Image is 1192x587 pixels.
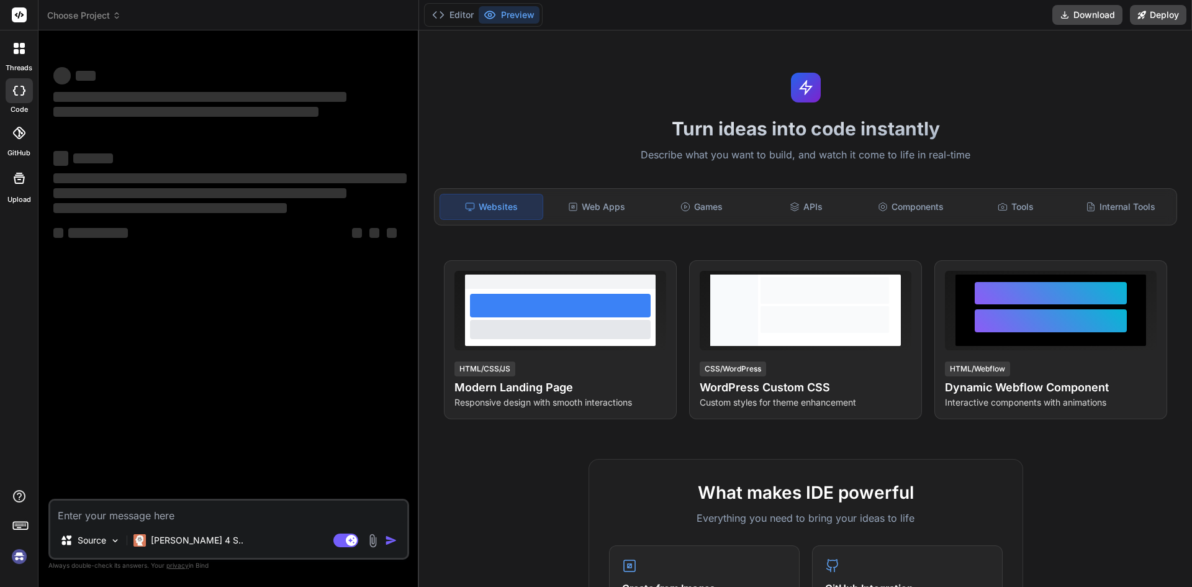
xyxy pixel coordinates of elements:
span: ‌ [53,173,407,183]
img: signin [9,546,30,567]
label: code [11,104,28,115]
label: Upload [7,194,31,205]
img: Claude 4 Sonnet [133,534,146,547]
div: Games [651,194,753,220]
p: Source [78,534,106,547]
div: Websites [440,194,543,220]
div: Internal Tools [1069,194,1172,220]
span: ‌ [369,228,379,238]
span: ‌ [53,92,346,102]
p: Always double-check its answers. Your in Bind [48,560,409,571]
p: Custom styles for theme enhancement [700,396,911,409]
span: ‌ [68,228,128,238]
div: HTML/CSS/JS [454,362,515,376]
div: Web Apps [546,194,648,220]
span: ‌ [387,228,397,238]
div: APIs [755,194,857,220]
p: Everything you need to bring your ideas to life [609,511,1003,526]
h4: WordPress Custom CSS [700,379,911,396]
button: Deploy [1130,5,1186,25]
img: icon [385,534,397,547]
button: Preview [479,6,540,24]
span: ‌ [76,71,96,81]
p: [PERSON_NAME] 4 S.. [151,534,243,547]
p: Responsive design with smooth interactions [454,396,666,409]
label: threads [6,63,32,73]
h4: Dynamic Webflow Component [945,379,1157,396]
button: Editor [427,6,479,24]
div: Tools [965,194,1067,220]
span: ‌ [53,228,63,238]
span: ‌ [53,151,68,166]
span: ‌ [53,107,318,117]
h2: What makes IDE powerful [609,480,1003,506]
span: privacy [166,562,189,569]
img: Pick Models [110,535,120,546]
span: ‌ [53,203,287,213]
h1: Turn ideas into code instantly [427,117,1185,140]
p: Describe what you want to build, and watch it come to life in real-time [427,147,1185,163]
h4: Modern Landing Page [454,379,666,396]
div: CSS/WordPress [700,362,766,376]
div: Components [860,194,962,220]
span: ‌ [352,228,362,238]
img: attachment [366,534,380,548]
label: GitHub [7,148,30,158]
span: ‌ [73,153,113,163]
span: Choose Project [47,9,121,22]
span: ‌ [53,67,71,84]
span: ‌ [53,188,346,198]
p: Interactive components with animations [945,396,1157,409]
button: Download [1052,5,1122,25]
div: HTML/Webflow [945,362,1010,376]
